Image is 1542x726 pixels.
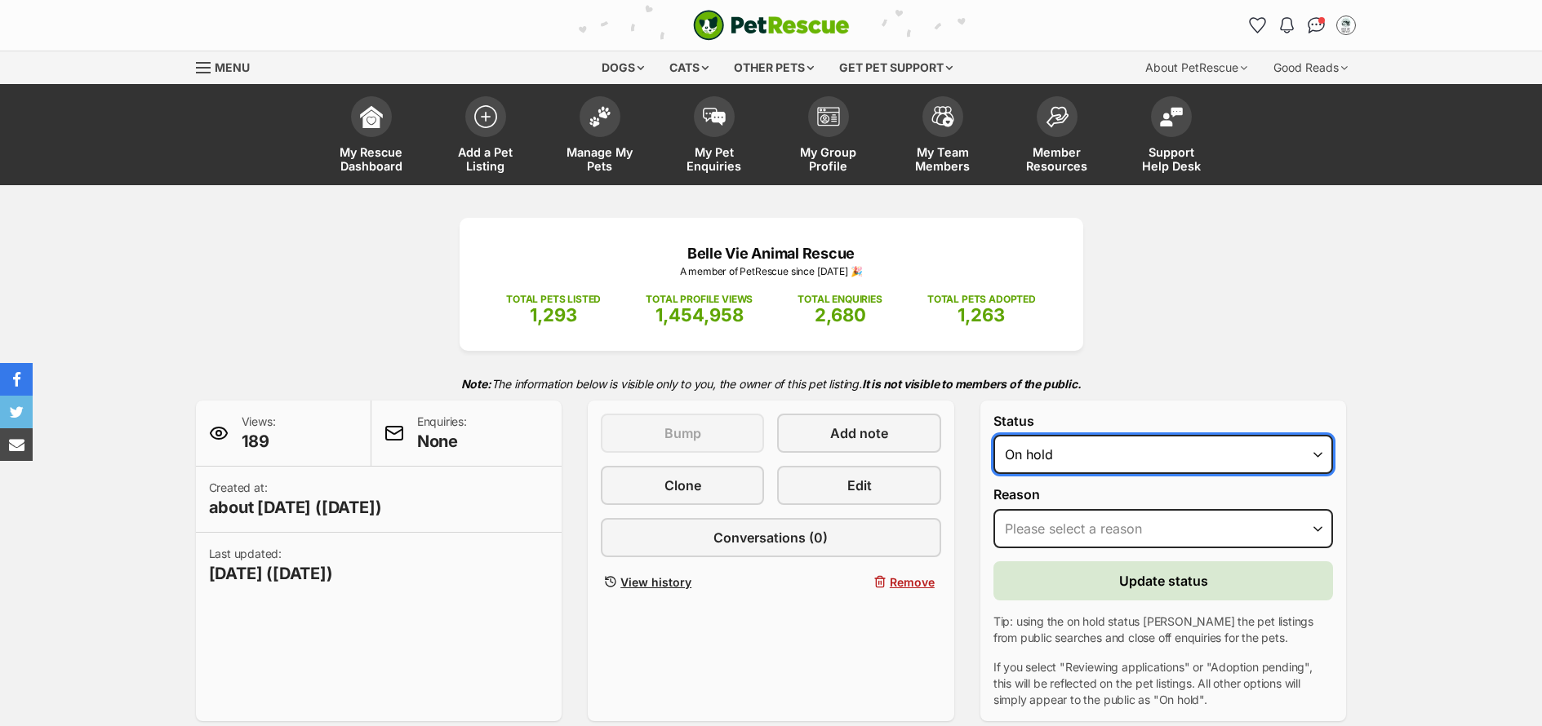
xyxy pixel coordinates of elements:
a: Manage My Pets [543,88,657,185]
img: dashboard-icon-eb2f2d2d3e046f16d808141f083e7271f6b2e854fb5c12c21221c1fb7104beca.svg [360,105,383,128]
span: Edit [847,476,872,495]
p: If you select "Reviewing applications" or "Adoption pending", this will be reflected on the pet l... [993,659,1334,708]
span: My Rescue Dashboard [335,145,408,173]
span: Bump [664,423,701,443]
p: TOTAL PETS LISTED [506,292,601,307]
p: TOTAL PETS ADOPTED [927,292,1036,307]
span: 1,263 [958,304,1005,325]
img: member-resources-icon-8e73f808a243e03378d46382f2149f9095a855e16c252ad45f914b54edf8863c.svg [1046,106,1069,128]
p: A member of PetRescue since [DATE] 🎉 [484,264,1059,279]
span: 1,293 [530,304,577,325]
strong: Note: [461,377,491,391]
span: about [DATE] ([DATE]) [209,496,382,519]
span: View history [620,573,691,591]
span: 1,454,958 [655,304,744,325]
span: Update status [1119,571,1208,591]
p: Last updated: [209,546,333,585]
strong: It is not visible to members of the public. [862,377,1082,391]
div: Other pets [722,51,825,84]
span: Member Resources [1020,145,1094,173]
span: My Group Profile [792,145,865,173]
p: Created at: [209,480,382,519]
p: TOTAL ENQUIRIES [798,292,882,307]
div: Get pet support [828,51,964,84]
img: help-desk-icon-fdf02630f3aa405de69fd3d07c3f3aa587a6932b1a1747fa1d2bba05be0121f9.svg [1160,107,1183,126]
div: Dogs [590,51,655,84]
button: Update status [993,561,1334,600]
a: Clone [601,466,764,505]
img: notifications-46538b983faf8c2785f20acdc204bb7945ddae34d4c08c2a6579f10ce5e182be.svg [1280,17,1293,33]
button: Notifications [1274,12,1300,38]
a: My Team Members [886,88,1000,185]
img: chat-41dd97257d64d25036548639549fe6c8038ab92f7586957e7f3b1b290dea8141.svg [1308,17,1325,33]
img: manage-my-pets-icon-02211641906a0b7f246fdf0571729dbe1e7629f14944591b6c1af311fb30b64b.svg [589,106,611,127]
a: PetRescue [693,10,850,41]
a: Member Resources [1000,88,1114,185]
a: View history [601,570,764,594]
p: Belle Vie Animal Rescue [484,242,1059,264]
div: About PetRescue [1134,51,1259,84]
span: [DATE] ([DATE]) [209,562,333,585]
label: Reason [993,487,1334,502]
span: Add note [830,423,888,443]
a: Add note [777,414,940,453]
span: Support Help Desk [1135,145,1208,173]
p: TOTAL PROFILE VIEWS [646,292,753,307]
span: None [417,430,467,453]
div: Good Reads [1262,51,1359,84]
a: Conversations (0) [601,518,941,557]
span: Menu [215,60,250,74]
p: Tip: using the on hold status [PERSON_NAME] the pet listings from public searches and close off e... [993,613,1334,646]
label: Status [993,414,1334,428]
span: My Pet Enquiries [678,145,751,173]
p: The information below is visible only to you, the owner of this pet listing. [196,367,1347,401]
span: Clone [664,476,701,495]
a: My Group Profile [771,88,886,185]
span: 2,680 [815,304,866,325]
p: Enquiries: [417,414,467,453]
a: Conversations [1304,12,1330,38]
span: Manage My Pets [563,145,637,173]
a: Edit [777,466,940,505]
ul: Account quick links [1245,12,1359,38]
img: team-members-icon-5396bd8760b3fe7c0b43da4ab00e1e3bb1a5d9ba89233759b79545d2d3fc5d0d.svg [931,106,954,127]
div: Cats [658,51,720,84]
button: Bump [601,414,764,453]
p: Views: [242,414,276,453]
span: Remove [890,573,935,591]
img: pet-enquiries-icon-7e3ad2cf08bfb03b45e93fb7055b45f3efa6380592205ae92323e6603595dc1f.svg [703,108,726,126]
a: Add a Pet Listing [429,88,543,185]
img: Belle Vie Animal Rescue profile pic [1338,17,1354,33]
span: My Team Members [906,145,980,173]
a: My Pet Enquiries [657,88,771,185]
img: group-profile-icon-3fa3cf56718a62981997c0bc7e787c4b2cf8bcc04b72c1350f741eb67cf2f40e.svg [817,107,840,126]
img: add-pet-listing-icon-0afa8454b4691262ce3f59096e99ab1cd57d4a30225e0717b998d2c9b9846f56.svg [474,105,497,128]
span: 189 [242,430,276,453]
a: Favourites [1245,12,1271,38]
a: Support Help Desk [1114,88,1229,185]
a: My Rescue Dashboard [314,88,429,185]
button: My account [1333,12,1359,38]
img: logo-cat-932fe2b9b8326f06289b0f2fb663e598f794de774fb13d1741a6617ecf9a85b4.svg [693,10,850,41]
span: Add a Pet Listing [449,145,522,173]
span: Conversations (0) [713,528,828,547]
button: Remove [777,570,940,594]
a: Menu [196,51,261,81]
